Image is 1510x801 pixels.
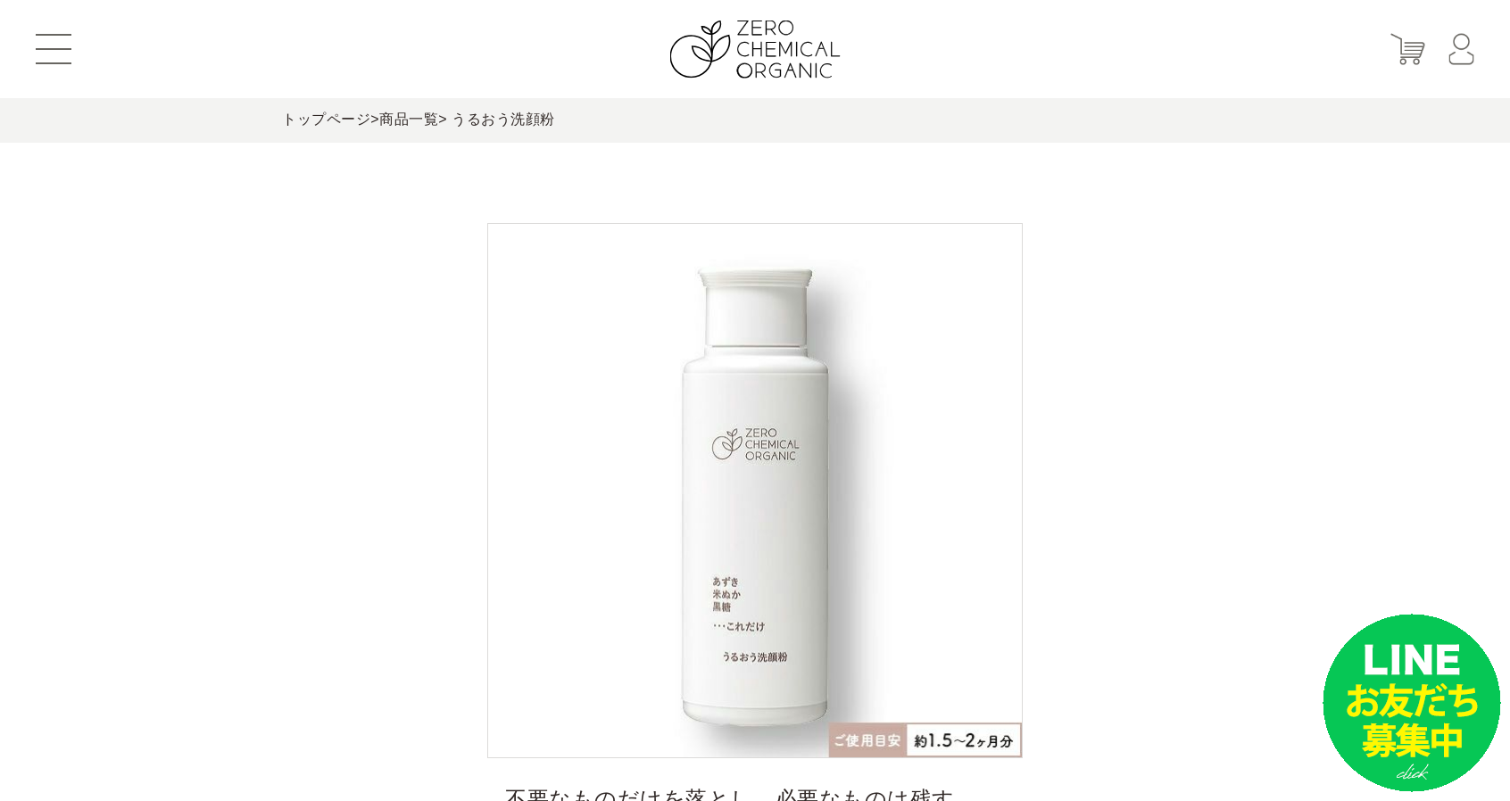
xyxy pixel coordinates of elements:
[379,111,438,127] a: 商品一覧
[282,111,370,127] a: トップページ
[282,98,1228,143] div: > > うるおう洗顔粉
[670,21,841,78] img: ZERO CHEMICAL ORGANIC
[1390,34,1425,65] img: カート
[1323,614,1501,792] img: small_line.png
[1448,34,1474,65] img: マイページ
